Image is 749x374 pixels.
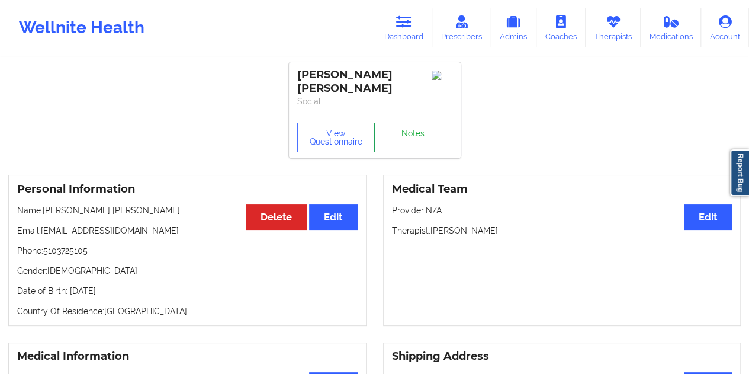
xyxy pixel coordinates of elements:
[392,225,732,236] p: Therapist: [PERSON_NAME]
[17,204,358,216] p: Name: [PERSON_NAME] [PERSON_NAME]
[17,265,358,277] p: Gender: [DEMOGRAPHIC_DATA]
[684,204,732,230] button: Edit
[641,8,702,47] a: Medications
[375,8,432,47] a: Dashboard
[490,8,536,47] a: Admins
[309,204,357,230] button: Edit
[17,225,358,236] p: Email: [EMAIL_ADDRESS][DOMAIN_NAME]
[392,204,732,216] p: Provider: N/A
[586,8,641,47] a: Therapists
[297,68,452,95] div: [PERSON_NAME] [PERSON_NAME]
[701,8,749,47] a: Account
[17,285,358,297] p: Date of Birth: [DATE]
[536,8,586,47] a: Coaches
[432,8,491,47] a: Prescribers
[374,123,452,152] a: Notes
[432,71,452,80] img: Image%2Fplaceholer-image.png
[246,204,307,230] button: Delete
[17,245,358,257] p: Phone: 5103725105
[730,149,749,196] a: Report Bug
[17,350,358,363] h3: Medical Information
[17,305,358,317] p: Country Of Residence: [GEOGRAPHIC_DATA]
[17,183,358,196] h3: Personal Information
[392,350,732,363] h3: Shipping Address
[297,95,452,107] p: Social
[297,123,375,152] button: View Questionnaire
[392,183,732,196] h3: Medical Team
